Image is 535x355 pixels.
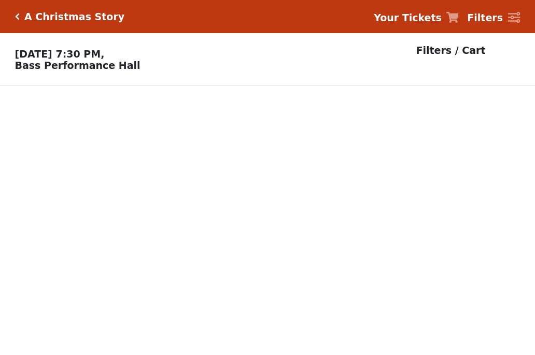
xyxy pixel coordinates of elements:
[467,12,503,23] strong: Filters
[24,11,124,23] h5: A Christmas Story
[467,10,520,25] a: Filters
[15,13,20,20] a: Click here to go back to filters
[374,12,442,23] strong: Your Tickets
[374,10,459,25] a: Your Tickets
[416,43,486,58] p: Filters / Cart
